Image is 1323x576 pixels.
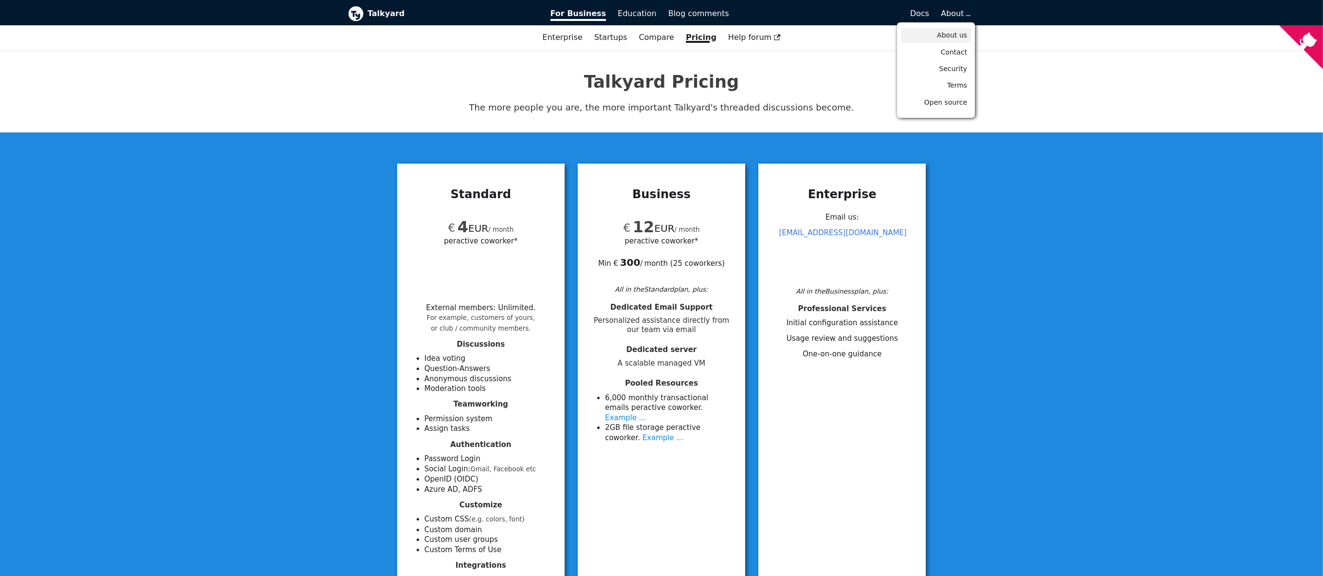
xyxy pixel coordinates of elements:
[426,303,535,333] li: External members : Unlimited .
[675,226,700,233] small: / month
[448,223,488,234] span: EUR
[488,226,514,233] small: / month
[901,95,971,110] a: Open source
[424,535,553,545] li: Custom user groups
[409,561,553,570] h4: Integrations
[469,516,525,523] small: (e.g. colors, font)
[770,318,914,328] li: Initial configuration assistance
[937,31,967,39] span: About us
[424,545,553,555] li: Custom Terms of Use
[668,9,729,18] span: Blog comments
[779,228,907,237] a: [EMAIL_ADDRESS][DOMAIN_NAME]
[348,100,975,115] p: The more people you are, the more important Talkyard's threaded discussions become.
[409,400,553,409] h4: Teamworking
[444,235,517,246] span: per active coworker*
[424,464,553,475] li: Social Login:
[924,98,967,106] span: Open source
[424,484,553,495] li: Azure AD, ADFS
[633,218,655,236] span: 12
[770,286,914,297] div: All in the Business plan, plus:
[643,433,683,442] a: Example ...
[941,9,969,18] a: About
[939,65,968,73] span: Security
[409,501,553,510] h4: Customize
[618,9,657,18] span: Education
[722,29,787,46] a: Help forum
[680,29,722,46] a: Pricing
[589,284,734,295] div: All in the Standard plan, plus:
[536,29,588,46] a: Enterprise
[588,29,633,46] a: Startups
[605,423,734,443] li: 2 GB file storage per active coworker .
[409,340,553,349] h4: Discussions
[770,209,914,283] div: Email us:
[348,71,975,93] h1: Talkyard Pricing
[623,223,674,234] span: EUR
[770,334,914,344] li: Usage review and suggestions
[728,33,781,42] span: Help forum
[610,303,713,312] span: Dedicated Email Support
[367,7,537,20] b: Talkyard
[589,316,734,334] span: Personalized assistance directly from our team via email
[901,28,971,43] a: About us
[424,353,553,364] li: Idea voting
[424,384,553,394] li: Moderation tools
[427,314,535,332] small: For example, customers of yours, or club / community members.
[589,246,734,269] div: Min € / month ( 25 coworkers )
[424,525,553,535] li: Custom domain
[662,5,735,22] a: Blog comments
[735,5,936,22] a: Docs
[424,364,553,374] li: Question-Answers
[620,257,641,268] b: 300
[639,33,674,42] a: Compare
[941,48,967,56] span: Contact
[348,6,537,21] a: Talkyard logoTalkyard
[589,187,734,202] h3: Business
[605,413,646,422] a: Example ...
[901,78,971,93] a: Terms
[947,81,967,89] span: Terms
[770,304,914,314] h4: Professional Services
[424,474,553,484] li: OpenID (OIDC)
[623,222,630,234] span: €
[770,187,914,202] h3: Enterprise
[409,440,553,449] h4: Authentication
[458,218,468,236] span: 4
[471,465,536,473] small: Gmail, Facebook etc
[424,374,553,384] li: Anonymous discussions
[910,9,929,18] span: Docs
[551,9,606,21] span: For Business
[901,61,971,76] a: Security
[448,222,455,234] span: €
[605,393,734,423] li: 6 ,000 monthly transactional emails per active coworker .
[409,187,553,202] h3: Standard
[545,5,612,22] a: For Business
[901,45,971,60] a: Contact
[589,359,734,368] span: A scalable managed VM
[424,414,553,424] li: Permission system
[424,454,553,464] li: Password Login
[625,235,698,246] span: per active coworker*
[770,349,914,359] li: One-on-one guidance
[612,5,662,22] a: Education
[348,6,364,21] img: Talkyard logo
[424,514,553,525] li: Custom CSS
[626,345,697,354] span: Dedicated server
[589,379,734,388] h4: Pooled Resources
[424,424,553,434] li: Assign tasks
